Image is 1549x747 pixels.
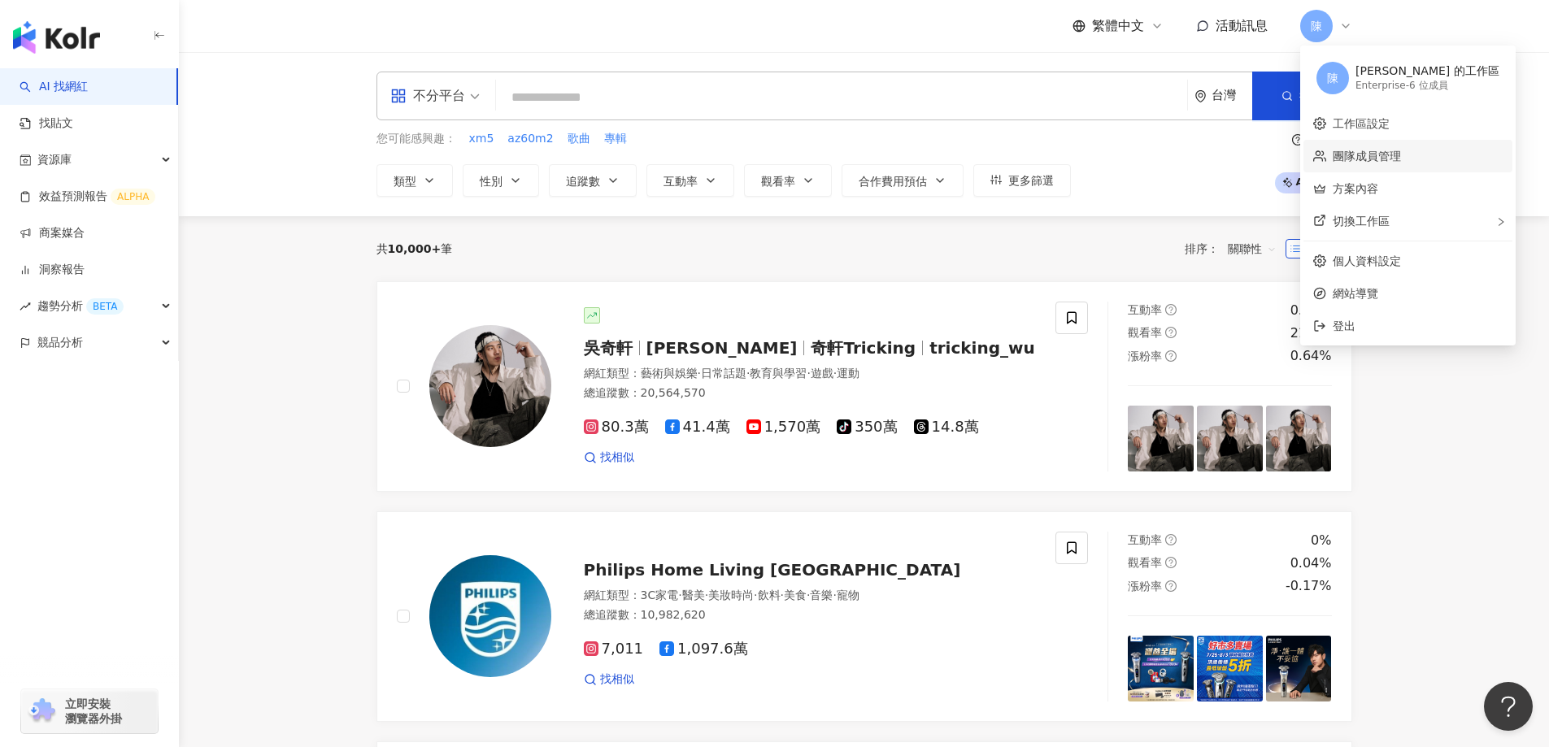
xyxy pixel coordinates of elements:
span: [PERSON_NAME] [646,338,798,358]
img: post-image [1197,406,1263,471]
span: 專輯 [604,131,627,147]
button: 追蹤數 [549,164,637,197]
button: 搜尋 [1252,72,1351,120]
span: question-circle [1165,327,1177,338]
button: xm5 [468,130,495,148]
span: · [807,367,810,380]
span: 10,000+ [388,242,442,255]
a: KOL AvatarPhilips Home Living [GEOGRAPHIC_DATA]網紅類型：3C家電·醫美·美妝時尚·飲料·美食·音樂·寵物總追蹤數：10,982,6207,0111... [376,511,1352,722]
img: KOL Avatar [429,325,551,447]
span: 7,011 [584,641,644,658]
a: 方案內容 [1333,182,1378,195]
button: 歌曲 [567,130,591,148]
button: 類型 [376,164,453,197]
span: 觀看率 [761,175,795,188]
span: 350萬 [837,419,897,436]
span: question-circle [1165,534,1177,545]
a: KOL Avatar吳奇軒[PERSON_NAME]奇軒Trickingtricking_wu網紅類型：藝術與娛樂·日常話題·教育與學習·遊戲·運動總追蹤數：20,564,57080.3萬41.... [376,281,1352,492]
span: · [833,588,836,602]
a: 個人資料設定 [1333,254,1401,267]
div: 21.1% [1290,324,1332,342]
div: 0.04% [1290,554,1332,572]
span: 互動率 [1128,533,1162,546]
span: 找相似 [600,450,634,466]
span: · [807,588,810,602]
span: rise [20,301,31,312]
span: 漲粉率 [1128,350,1162,363]
span: 立即安裝 瀏覽器外掛 [65,697,122,726]
span: 找相似 [600,671,634,688]
a: chrome extension立即安裝 瀏覽器外掛 [21,689,158,733]
a: searchAI 找網紅 [20,79,88,95]
span: appstore [390,88,407,104]
button: 互動率 [646,164,734,197]
span: 性別 [480,175,503,188]
span: 遊戲 [811,367,833,380]
img: chrome extension [26,698,58,724]
span: az60m2 [507,131,553,147]
span: Philips Home Living [GEOGRAPHIC_DATA] [584,560,961,580]
span: 寵物 [837,588,859,602]
span: · [698,367,701,380]
div: Enterprise - 6 位成員 [1355,79,1499,93]
span: 日常話題 [701,367,746,380]
span: 音樂 [810,588,833,602]
span: 關聯性 [1228,236,1277,262]
iframe: Help Scout Beacon - Open [1484,682,1533,731]
span: question-circle [1165,304,1177,315]
span: · [746,367,750,380]
img: logo [13,21,100,54]
span: 繁體中文 [1092,17,1144,35]
span: · [705,588,708,602]
div: 不分平台 [390,83,465,109]
img: post-image [1197,636,1263,701]
a: 團隊成員管理 [1333,150,1401,163]
a: 找貼文 [20,115,73,132]
span: 趨勢分析 [37,288,124,324]
span: 資源庫 [37,141,72,178]
img: KOL Avatar [429,555,551,677]
span: 80.3萬 [584,419,649,436]
span: 追蹤數 [566,175,600,188]
span: right [1496,217,1506,227]
span: 美食 [784,588,807,602]
span: 藝術與娛樂 [641,367,698,380]
span: · [833,367,837,380]
span: 搜尋 [1299,89,1322,102]
button: az60m2 [507,130,554,148]
span: 14.8萬 [914,419,979,436]
img: post-image [1266,406,1332,471]
img: post-image [1128,636,1194,701]
div: [PERSON_NAME] 的工作區 [1355,63,1499,80]
span: 合作費用預估 [859,175,927,188]
div: 共 筆 [376,242,453,255]
span: 更多篩選 [1008,174,1054,187]
span: 陳 [1327,69,1338,87]
span: 41.4萬 [665,419,730,436]
button: 觀看率 [744,164,832,197]
button: 專輯 [603,130,628,148]
button: 合作費用預估 [842,164,964,197]
span: 1,097.6萬 [659,641,748,658]
div: 0.25% [1290,302,1332,319]
div: 網紅類型 ： [584,366,1037,382]
div: 台灣 [1212,89,1252,102]
span: environment [1194,90,1207,102]
span: 1,570萬 [746,419,821,436]
span: 奇軒Tricking [811,338,916,358]
span: question-circle [1165,580,1177,592]
a: 洞察報告 [20,262,85,278]
span: 運動 [837,367,859,380]
div: 總追蹤數 ： 20,564,570 [584,385,1037,402]
span: 互動率 [664,175,698,188]
span: tricking_wu [929,338,1035,358]
span: 吳奇軒 [584,338,633,358]
span: question-circle [1292,134,1303,145]
span: 3C家電 [641,588,679,602]
span: 競品分析 [37,324,83,361]
span: · [754,588,757,602]
button: 更多篩選 [973,164,1071,197]
span: · [678,588,681,602]
img: post-image [1266,636,1332,701]
span: 觀看率 [1128,326,1162,339]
